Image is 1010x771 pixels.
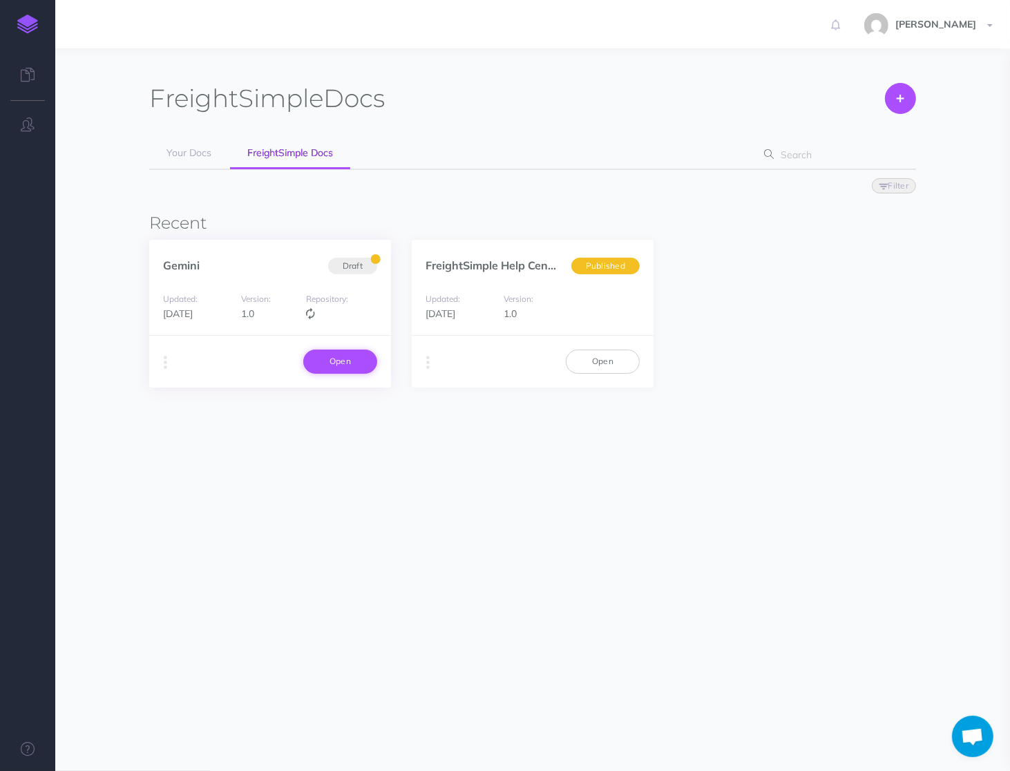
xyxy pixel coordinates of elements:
[426,307,455,320] span: [DATE]
[149,138,229,169] a: Your Docs
[163,258,200,272] a: Gemini
[241,307,254,320] span: 1.0
[247,146,333,159] span: FreightSimple Docs
[888,18,983,30] span: [PERSON_NAME]
[776,142,895,167] input: Search
[164,353,167,372] i: More actions
[504,294,533,304] small: Version:
[303,350,377,373] a: Open
[149,214,916,232] h3: Recent
[306,294,348,304] small: Repository:
[504,307,517,320] span: 1.0
[149,83,323,113] span: FreightSimple
[426,294,460,304] small: Updated:
[864,13,888,37] img: b1b60b1f09e01447de828c9d38f33e49.jpg
[163,307,193,320] span: [DATE]
[149,83,385,114] h1: Docs
[952,716,993,757] div: Open chat
[566,350,640,373] a: Open
[163,294,198,304] small: Updated:
[872,178,916,193] button: Filter
[17,15,38,34] img: logo-mark.svg
[166,146,211,159] span: Your Docs
[241,294,271,304] small: Version:
[230,138,350,169] a: FreightSimple Docs
[426,353,430,372] i: More actions
[426,258,556,272] a: FreightSimple Help Cen...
